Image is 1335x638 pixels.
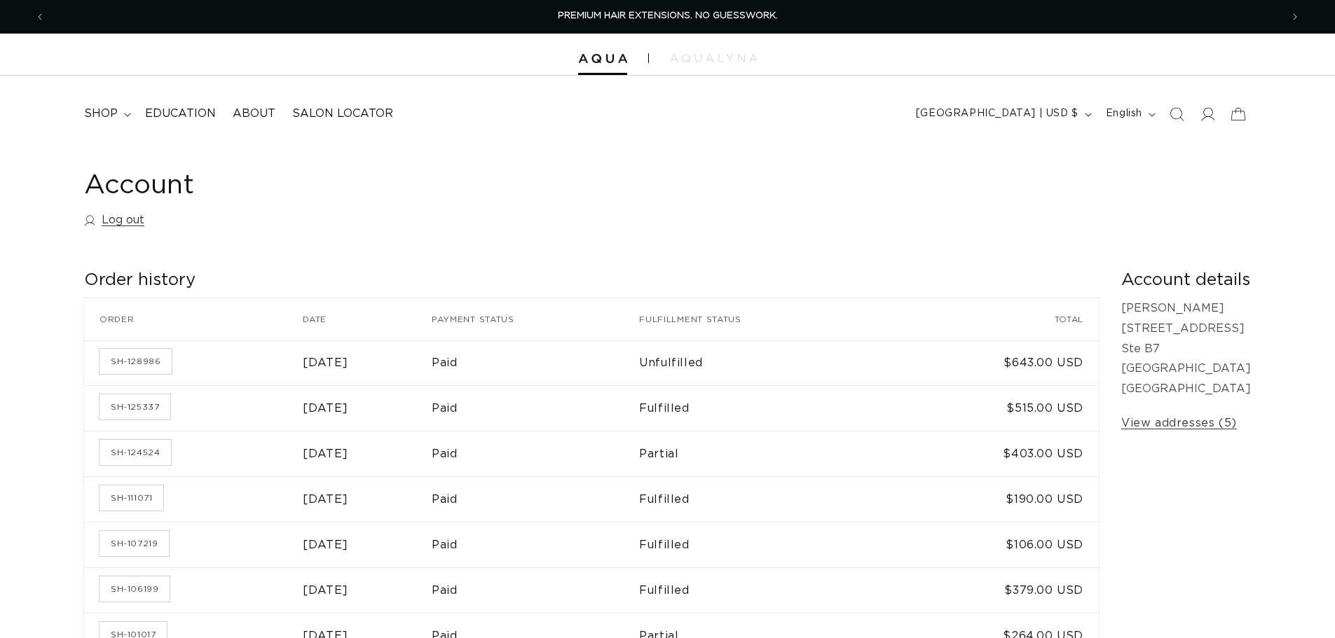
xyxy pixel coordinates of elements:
td: $379.00 USD [888,567,1099,613]
td: Paid [432,522,639,567]
span: About [233,106,275,121]
a: Education [137,98,224,130]
td: $190.00 USD [888,476,1099,522]
span: English [1106,106,1142,121]
a: Order number SH-106199 [100,576,170,602]
th: Payment status [432,298,639,340]
td: Paid [432,431,639,476]
td: Paid [432,567,639,613]
th: Total [888,298,1099,340]
a: Order number SH-128986 [100,349,172,374]
summary: shop [76,98,137,130]
time: [DATE] [303,585,348,596]
th: Order [84,298,303,340]
td: $515.00 USD [888,385,1099,431]
button: Next announcement [1280,4,1310,30]
a: Salon Locator [284,98,402,130]
h2: Order history [84,270,1099,291]
a: Order number SH-111071 [100,485,163,511]
h2: Account details [1121,270,1251,291]
a: Log out [84,210,144,230]
h1: Account [84,169,1251,203]
th: Date [303,298,432,340]
td: Partial [639,431,888,476]
td: Paid [432,340,639,386]
summary: Search [1161,99,1192,130]
td: Fulfilled [639,385,888,431]
a: Order number SH-124524 [100,440,171,465]
th: Fulfillment status [639,298,888,340]
td: Fulfilled [639,522,888,567]
td: Paid [432,385,639,431]
td: Fulfilled [639,476,888,522]
time: [DATE] [303,403,348,414]
span: Salon Locator [292,106,393,121]
a: About [224,98,284,130]
p: [PERSON_NAME] [STREET_ADDRESS] Ste B7 [GEOGRAPHIC_DATA] [GEOGRAPHIC_DATA] [1121,298,1251,399]
time: [DATE] [303,494,348,505]
a: Order number SH-125337 [100,394,170,419]
button: [GEOGRAPHIC_DATA] | USD $ [908,101,1097,127]
time: [DATE] [303,539,348,550]
td: $403.00 USD [888,431,1099,476]
time: [DATE] [303,357,348,368]
td: $106.00 USD [888,522,1099,567]
span: shop [84,106,118,121]
a: Order number SH-107219 [100,531,169,556]
time: [DATE] [303,448,348,459]
img: aqualyna.com [670,54,758,62]
button: Previous announcement [25,4,55,30]
a: View addresses (5) [1121,413,1237,434]
button: English [1097,101,1161,127]
td: Paid [432,476,639,522]
td: $643.00 USD [888,340,1099,386]
td: Unfulfilled [639,340,888,386]
td: Fulfilled [639,567,888,613]
span: PREMIUM HAIR EXTENSIONS. NO GUESSWORK. [558,11,778,20]
span: [GEOGRAPHIC_DATA] | USD $ [916,106,1079,121]
span: Education [145,106,216,121]
img: Aqua Hair Extensions [578,54,627,64]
